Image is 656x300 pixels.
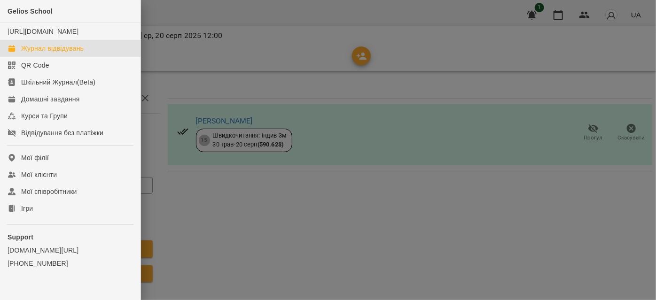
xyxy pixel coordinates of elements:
a: [URL][DOMAIN_NAME] [8,28,78,35]
div: Мої філії [21,153,49,162]
div: Ігри [21,204,33,213]
div: Мої клієнти [21,170,57,179]
div: Шкільний Журнал(Beta) [21,77,95,87]
div: Мої співробітники [21,187,77,196]
a: [DOMAIN_NAME][URL] [8,246,133,255]
div: QR Code [21,61,49,70]
a: [PHONE_NUMBER] [8,259,133,268]
span: Gelios School [8,8,53,15]
div: Курси та Групи [21,111,68,121]
p: Support [8,232,133,242]
div: Журнал відвідувань [21,44,84,53]
div: Домашні завдання [21,94,79,104]
div: Відвідування без платіжки [21,128,103,138]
